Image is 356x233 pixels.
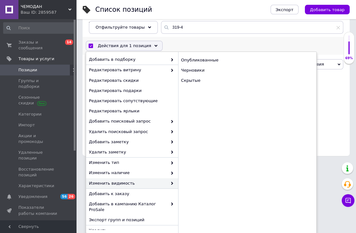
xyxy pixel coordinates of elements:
span: Удаленные позиции [18,150,59,161]
span: Заказы и сообщения [18,39,59,51]
span: VT новый товар [89,21,128,27]
span: Удалить поисковый запрос [89,129,167,135]
span: Восстановление позиций [18,166,59,178]
div: Скрытые [178,75,316,86]
span: 26 [68,194,75,199]
span: Уведомления [18,194,47,200]
div: Черновики [178,65,316,75]
span: Экспорт групп и позиций [89,217,174,223]
span: Характеристики [18,183,54,189]
span: Отфильтруйте товары [96,25,145,30]
div: 69% [344,56,354,60]
span: 14 [65,39,73,45]
span: Добавить заметку [89,139,167,145]
span: Позиции [18,67,37,73]
div: Список позиций [95,6,152,13]
div: Опубликованные [178,55,316,65]
span: Редактировать ярлыки [89,108,174,114]
button: Добавить товар [305,5,350,14]
span: Редактировать сопутствующие [89,98,174,104]
span: Изменить тип [89,160,167,166]
span: Группы и подборки [18,78,59,89]
span: Товары и услуги [18,56,54,62]
span: Изменить наличие [89,170,167,176]
span: Действия для 1 позиция [98,43,151,49]
input: Поиск по названию позиции, артикулу и поисковым запросам [161,21,343,34]
span: Изменить видимость [89,180,167,186]
span: Добавить в подборку [89,57,167,62]
span: ЧЕМОДАН [21,4,68,10]
span: Редактировать скидки [89,78,174,83]
span: Сезонные скидки [18,95,59,106]
span: Экспорт [276,7,293,12]
span: Импорт [18,122,35,128]
span: Удалить заметку [89,149,167,155]
span: Добавить в кампанию Каталог ProSale [89,201,167,213]
span: Категории [18,111,42,117]
span: Редактировать подарки [89,88,174,94]
button: Чат с покупателем [342,194,354,207]
span: Показатели работы компании [18,205,59,216]
span: 56 [60,194,68,199]
button: Экспорт [271,5,299,14]
input: Поиск [3,22,75,34]
span: Добавить поисковый запрос [89,118,167,124]
div: Ваш ID: 2859587 [21,10,76,15]
span: Редактировать витрину [89,67,167,73]
span: Добавить товар [310,7,345,12]
span: Акции и промокоды [18,133,59,145]
span: Добавить к заказу [89,191,174,197]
